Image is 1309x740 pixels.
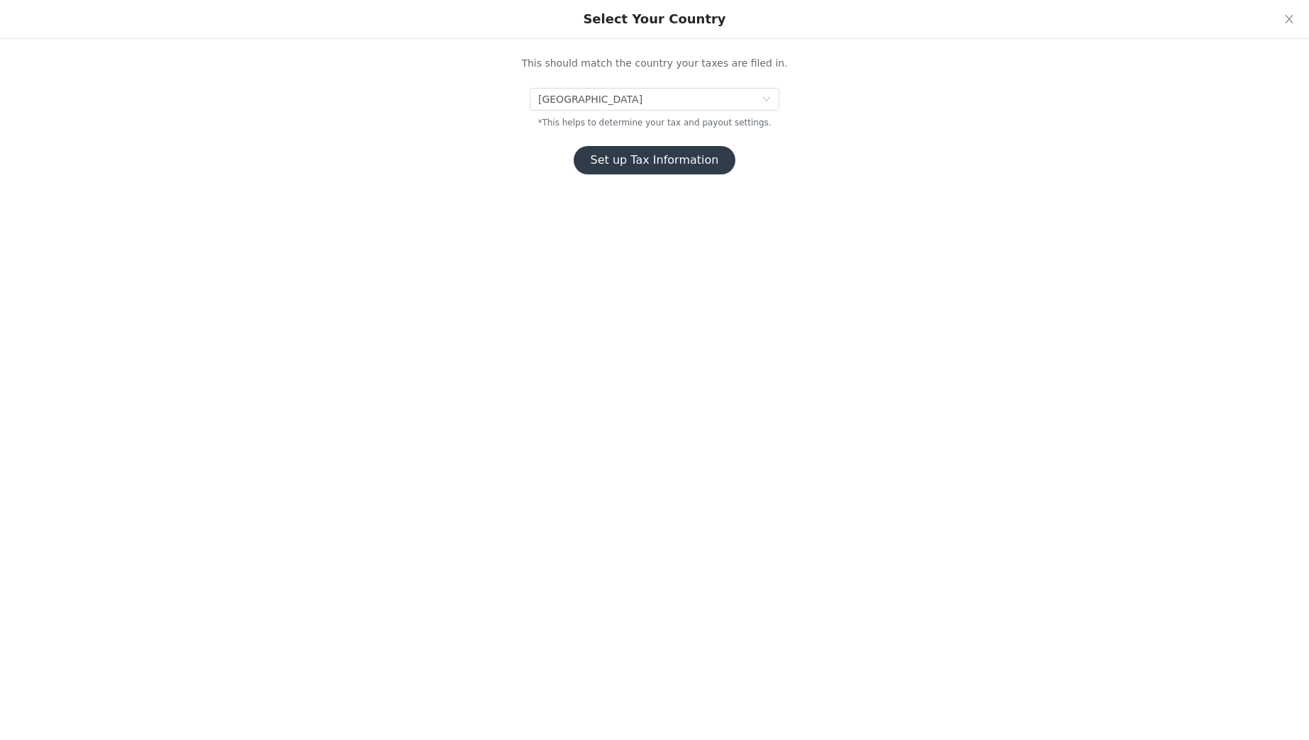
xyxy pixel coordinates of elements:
p: This should match the country your taxes are filed in. [424,56,885,71]
button: Set up Tax Information [574,146,736,174]
i: icon: close [1283,13,1295,25]
div: Select Your Country [583,11,725,27]
i: icon: down [762,95,771,105]
div: United States [538,89,642,110]
p: *This helps to determine your tax and payout settings. [424,116,885,129]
